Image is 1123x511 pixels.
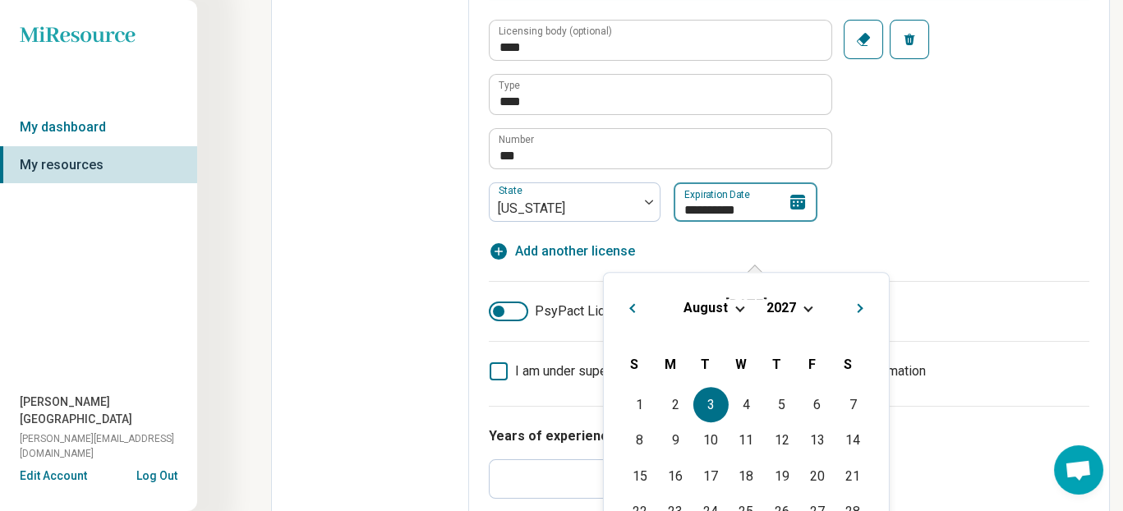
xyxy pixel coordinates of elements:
div: Choose Tuesday, August 17th, 2027 [693,458,729,494]
h2: [DATE] [617,292,876,316]
div: Choose Wednesday, August 11th, 2027 [729,423,764,458]
div: Open chat [1054,445,1103,495]
h3: Years of experience [489,426,1089,446]
label: Number [499,135,534,145]
div: Choose Sunday, August 15th, 2027 [622,458,657,494]
span: M [665,357,676,372]
button: 2027 [766,299,797,316]
div: Choose Tuesday, August 10th, 2027 [693,423,729,458]
span: W [735,357,747,372]
span: [PERSON_NAME][GEOGRAPHIC_DATA] [20,394,197,428]
span: Add another license [515,242,635,261]
button: Add another license [489,242,635,261]
button: Edit Account [20,467,87,485]
span: 2027 [766,300,796,315]
label: PsyPact License [489,302,633,321]
label: State [499,186,526,197]
div: Choose Thursday, August 5th, 2027 [764,387,799,422]
div: Choose Friday, August 13th, 2027 [799,423,835,458]
span: F [808,357,816,372]
span: S [844,357,852,372]
span: T [772,357,781,372]
span: S [630,357,638,372]
div: Choose Monday, August 9th, 2027 [657,423,693,458]
div: Choose Wednesday, August 4th, 2027 [729,387,764,422]
div: Choose Wednesday, August 18th, 2027 [729,458,764,494]
button: Log Out [136,467,177,481]
div: Choose Friday, August 20th, 2027 [799,458,835,494]
span: I am under supervision, so I will list my supervisor’s license information [515,363,926,379]
button: August [683,299,729,316]
button: Previous Month [617,292,643,319]
div: Choose Tuesday, August 3rd, 2027 [693,387,729,422]
span: August [683,300,728,315]
div: Choose Sunday, August 8th, 2027 [622,423,657,458]
div: Choose Thursday, August 19th, 2027 [764,458,799,494]
label: Licensing body (optional) [499,26,612,36]
div: Choose Saturday, August 21st, 2027 [835,458,870,494]
label: Type [499,81,520,90]
div: Choose Friday, August 6th, 2027 [799,387,835,422]
span: [PERSON_NAME][EMAIL_ADDRESS][DOMAIN_NAME] [20,431,197,461]
input: credential.licenses.1.name [490,75,831,114]
div: Choose Sunday, August 1st, 2027 [622,387,657,422]
button: Next Month [849,292,876,319]
div: Choose Monday, August 2nd, 2027 [657,387,693,422]
div: Choose Saturday, August 14th, 2027 [835,423,870,458]
div: Choose Saturday, August 7th, 2027 [835,387,870,422]
div: Choose Monday, August 16th, 2027 [657,458,693,494]
span: T [701,357,710,372]
div: Choose Thursday, August 12th, 2027 [764,423,799,458]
